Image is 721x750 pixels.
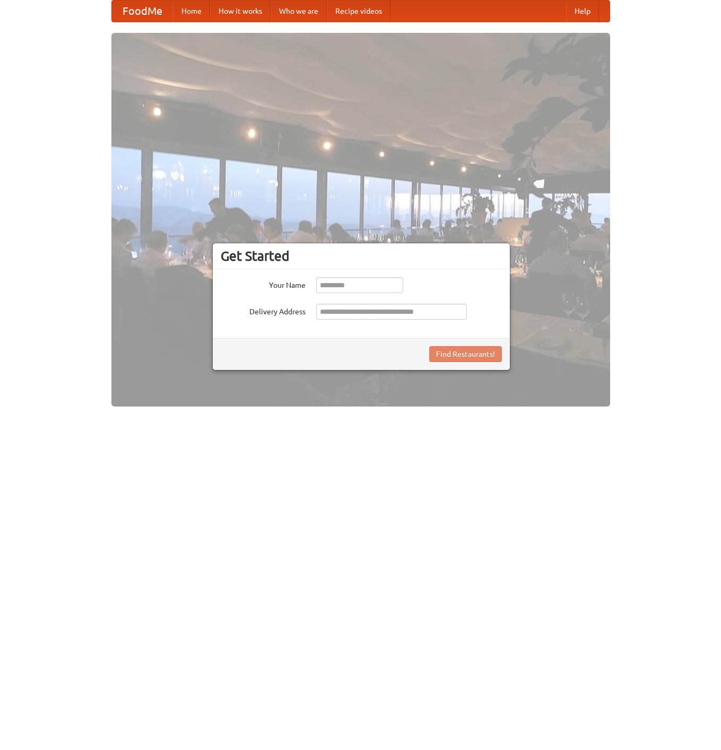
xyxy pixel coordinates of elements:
[221,248,502,264] h3: Get Started
[221,304,306,317] label: Delivery Address
[221,277,306,290] label: Your Name
[271,1,327,22] a: Who we are
[173,1,210,22] a: Home
[429,346,502,362] button: Find Restaurants!
[566,1,599,22] a: Help
[210,1,271,22] a: How it works
[112,1,173,22] a: FoodMe
[327,1,390,22] a: Recipe videos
